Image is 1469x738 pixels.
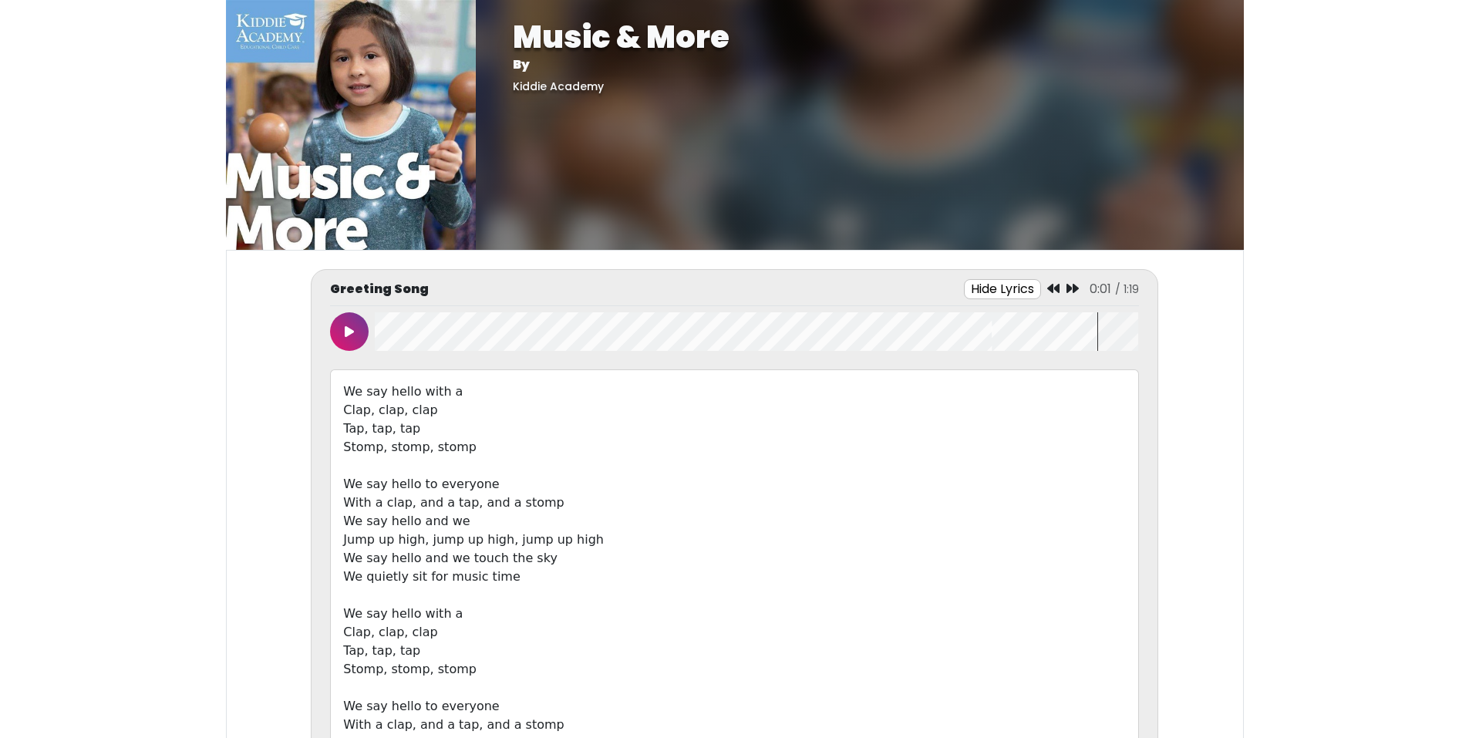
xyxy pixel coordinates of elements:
h1: Music & More [513,19,1207,56]
span: 0:01 [1090,280,1111,298]
h5: Kiddie Academy [513,80,1207,93]
p: By [513,56,1207,74]
span: / 1:19 [1115,281,1139,297]
p: Greeting Song [330,280,429,298]
button: Hide Lyrics [964,279,1041,299]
